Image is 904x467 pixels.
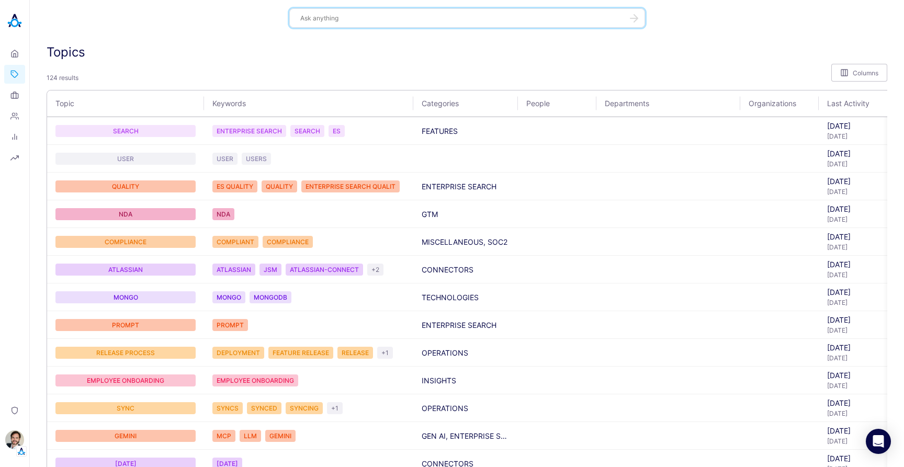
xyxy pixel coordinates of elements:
div: [DATE] [827,409,900,417]
span: topic badge [242,153,271,165]
div: ENTERPRISE SEARCH [212,125,286,137]
span: topic badge [286,264,363,276]
div: MONGODB [250,291,291,303]
img: Stewart Hull [5,430,24,449]
div: [DATE] [827,299,900,306]
div: PROMPT [55,319,196,331]
span: topic badge [212,264,255,276]
div: SYNCED [247,402,281,414]
div: ATLASSIAN [212,264,255,276]
div: GEMINI [265,430,296,442]
span: topic badge [212,374,298,386]
div: QUALITY [262,180,297,192]
th: Categories [413,90,518,117]
a: topic badge [55,180,196,192]
span: topic badge [212,125,286,137]
div: LLM [240,430,261,442]
span: Categories [422,99,491,108]
td: CONNECTORS [413,256,518,283]
img: Akooda Logo [4,10,25,31]
span: topic badge [212,208,234,220]
div: ES [329,125,345,137]
button: Columns [831,64,887,82]
a: topic badge [55,430,196,442]
div: SEARCH [55,125,196,137]
div: NDA [212,208,234,220]
a: topic badge [55,402,196,414]
div: [DATE] [827,271,900,279]
div: GEMINI [55,430,196,442]
span: topic badge [268,347,333,359]
div: SYNCS [212,402,243,414]
span: topic badge [247,402,281,414]
div: EMPLOYEE ONBOARDING [212,374,298,386]
span: topic badge [212,430,235,442]
div: MONGO [212,291,245,303]
td: INSIGHTS [413,367,518,394]
div: [DATE] [827,454,900,463]
td: GTM [413,200,518,228]
span: topic badge [212,291,245,303]
div: EMPLOYEE ONBOARDING [55,374,196,386]
span: topic badge [286,402,323,414]
div: [DATE] [827,315,900,324]
div: +1 [377,347,393,359]
a: topic badge [55,264,196,276]
div: [DATE] [827,243,900,251]
div: [DATE] [827,121,900,130]
a: topic badge [55,347,196,359]
a: topic badge [55,236,196,248]
span: topic badge [337,347,373,359]
div: [DATE] [827,215,900,223]
div: USER [55,153,196,165]
div: [DATE] [827,149,900,158]
div: JSM [259,264,281,276]
span: topic badge [212,402,243,414]
span: topic badge [265,430,296,442]
div: PROMPT [212,319,248,331]
a: topic badge [55,374,196,386]
td: MISCELLANEOUS, SOC2 [413,228,518,256]
div: [DATE] [827,437,900,445]
div: [DATE] [827,426,900,435]
div: [DATE] [827,132,900,140]
div: [DATE] [827,398,900,407]
td: TECHNOLOGIES [413,283,518,311]
td: ENTERPRISE SEARCH [413,311,518,339]
div: RELEASE PROCESS [55,347,196,359]
div: MCP [212,430,235,442]
span: topic badge [263,236,313,248]
a: topic badge [55,208,196,220]
div: +1 [327,402,343,414]
a: topic badge [55,125,196,137]
h3: Topics [47,44,85,60]
a: topic badge [55,153,196,165]
span: topic badge [240,430,261,442]
div: ENTERPRISE SEARCH QUALIT [301,180,400,192]
div: SYNC [55,402,196,414]
div: USER [212,153,238,165]
td: GEN AI, ENTERPRISE SEARCH, FEATURES [413,422,518,450]
div: [DATE] [827,177,900,186]
div: COMPLIANCE [55,236,196,248]
div: [DATE] [827,160,900,168]
th: Organizations [740,90,819,117]
a: topic badge [55,319,196,331]
div: [DATE] [827,326,900,334]
span: 124 results [47,70,78,86]
div: COMPLIANCE [263,236,313,248]
span: topic badge [212,347,264,359]
div: ATLASSIAN [55,264,196,276]
div: FEATURE RELEASE [268,347,333,359]
div: Open Intercom Messenger [866,429,891,454]
span: topic badge [212,236,258,248]
div: [DATE] [827,354,900,362]
span: topic badge [301,180,400,192]
span: topic badge [262,180,297,192]
span: topic badge [329,125,345,137]
span: Topic [55,99,177,108]
td: OPERATIONS [413,339,518,367]
td: FEATURES [413,117,518,145]
span: topic badge [212,180,257,192]
span: topic badge [212,319,248,331]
